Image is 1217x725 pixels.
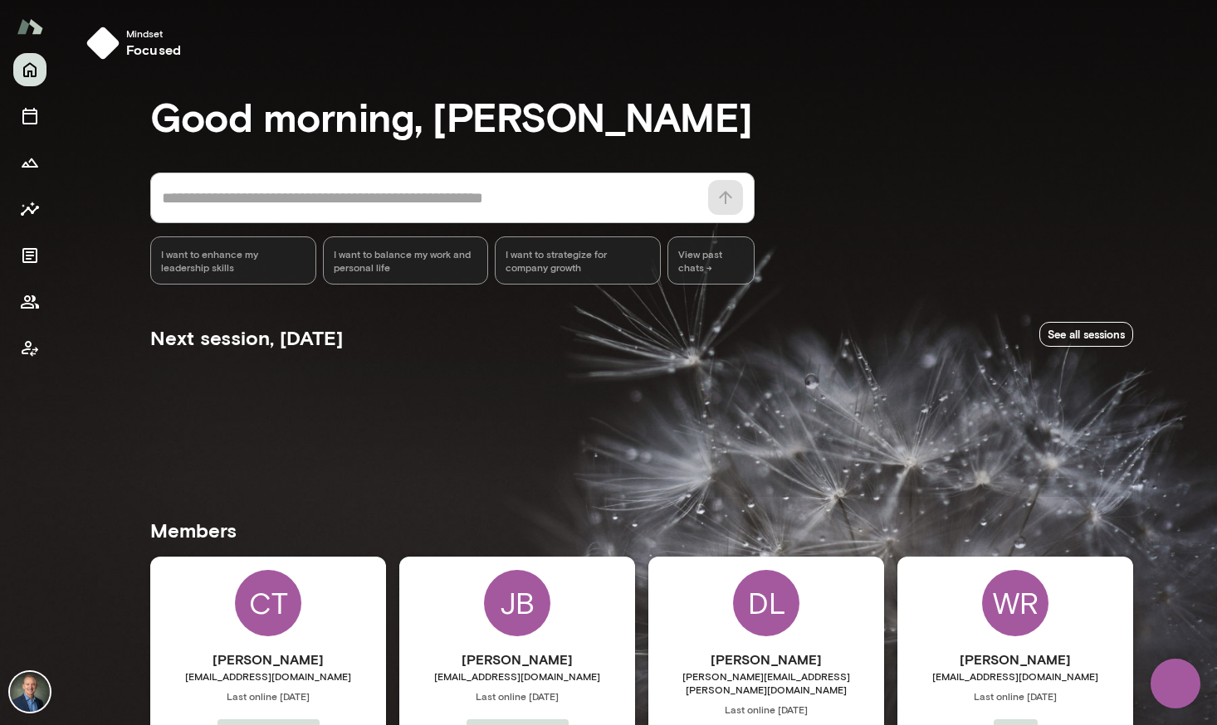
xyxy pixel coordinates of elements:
h6: [PERSON_NAME] [897,650,1133,669]
h3: Good morning, [PERSON_NAME] [150,93,1133,139]
span: Last online [DATE] [150,689,386,703]
button: Growth Plan [13,146,46,179]
button: Home [13,53,46,86]
h6: [PERSON_NAME] [150,650,386,669]
span: Last online [DATE] [648,703,884,716]
h6: [PERSON_NAME] [399,650,635,669]
div: DL [733,570,799,636]
span: [EMAIL_ADDRESS][DOMAIN_NAME] [897,669,1133,683]
button: Documents [13,239,46,272]
h6: focused [126,40,181,60]
button: Sessions [13,100,46,133]
div: JB [484,570,550,636]
h5: Next session, [DATE] [150,324,343,351]
a: See all sessions [1039,322,1133,348]
span: Last online [DATE] [399,689,635,703]
span: [EMAIL_ADDRESS][DOMAIN_NAME] [399,669,635,683]
span: View past chats -> [667,236,755,285]
span: Mindset [126,27,181,40]
button: Mindsetfocused [80,20,194,66]
div: CT [235,570,301,636]
img: Michael Alden [10,672,50,712]
img: Mento [17,11,43,42]
span: I want to enhance my leadership skills [161,247,305,274]
span: Last online [DATE] [897,689,1133,703]
button: Insights [13,192,46,226]
button: Client app [13,332,46,365]
span: [PERSON_NAME][EMAIL_ADDRESS][PERSON_NAME][DOMAIN_NAME] [648,669,884,696]
span: I want to balance my work and personal life [334,247,478,274]
span: I want to strategize for company growth [506,247,650,274]
h5: Members [150,517,1133,543]
img: mindset [86,27,120,60]
span: [EMAIL_ADDRESS][DOMAIN_NAME] [150,669,386,683]
h6: [PERSON_NAME] [648,650,884,669]
button: Members [13,285,46,319]
div: I want to strategize for company growth [495,236,661,285]
div: WR [982,570,1048,636]
div: I want to enhance my leadership skills [150,236,316,285]
div: I want to balance my work and personal life [323,236,489,285]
